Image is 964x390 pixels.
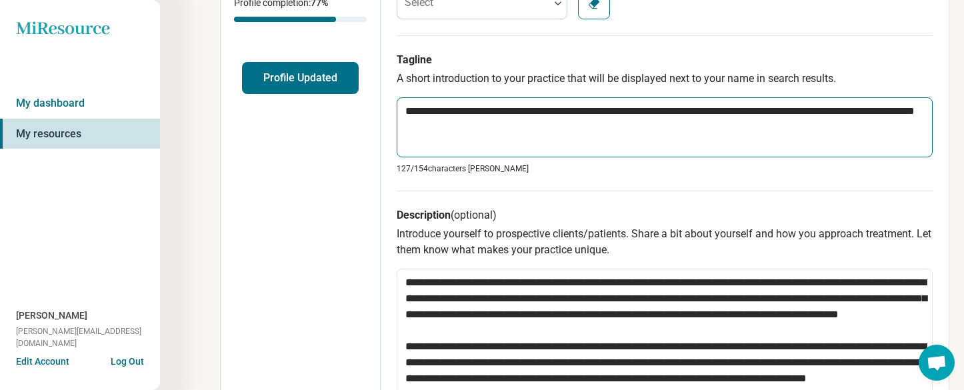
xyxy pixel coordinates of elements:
[397,226,933,258] p: Introduce yourself to prospective clients/patients. Share a bit about yourself and how you approa...
[16,309,87,323] span: [PERSON_NAME]
[16,325,160,349] span: [PERSON_NAME][EMAIL_ADDRESS][DOMAIN_NAME]
[397,71,933,87] p: A short introduction to your practice that will be displayed next to your name in search results.
[397,207,933,223] h3: Description
[919,345,955,381] a: Open chat
[397,163,933,175] p: 127/ 154 characters [PERSON_NAME]
[111,355,144,365] button: Log Out
[234,17,367,22] div: Profile completion
[451,209,497,221] span: (optional)
[16,355,69,369] button: Edit Account
[397,52,933,68] h3: Tagline
[242,62,359,94] button: Profile Updated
